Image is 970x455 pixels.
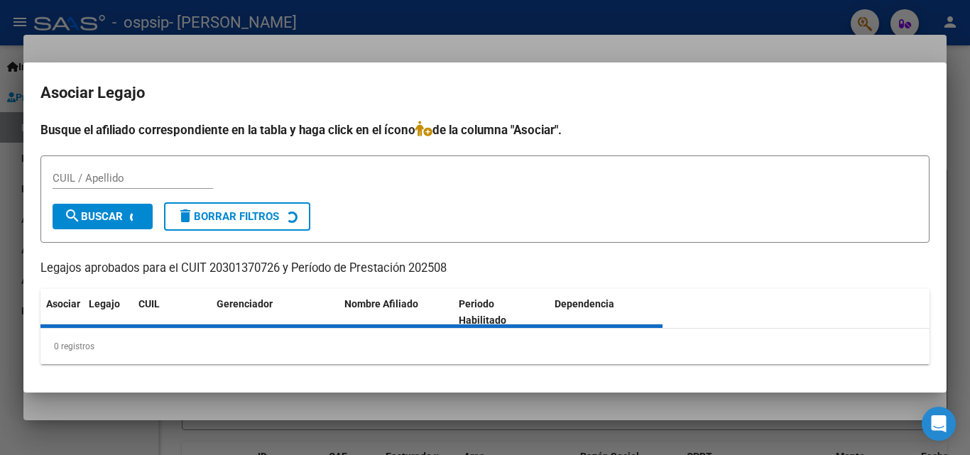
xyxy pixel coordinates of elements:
datatable-header-cell: Periodo Habilitado [453,289,549,336]
mat-icon: delete [177,207,194,224]
datatable-header-cell: Asociar [40,289,83,336]
span: CUIL [138,298,160,309]
div: 0 registros [40,329,930,364]
datatable-header-cell: Legajo [83,289,133,336]
span: Periodo Habilitado [459,298,506,326]
datatable-header-cell: Nombre Afiliado [339,289,453,336]
datatable-header-cell: Dependencia [549,289,663,336]
button: Buscar [53,204,153,229]
span: Buscar [64,210,123,223]
datatable-header-cell: Gerenciador [211,289,339,336]
datatable-header-cell: CUIL [133,289,211,336]
button: Borrar Filtros [164,202,310,231]
h2: Asociar Legajo [40,80,930,106]
span: Nombre Afiliado [344,298,418,309]
span: Gerenciador [217,298,273,309]
div: Open Intercom Messenger [922,407,956,441]
span: Legajo [89,298,120,309]
mat-icon: search [64,207,81,224]
span: Dependencia [555,298,614,309]
span: Borrar Filtros [177,210,279,223]
span: Asociar [46,298,80,309]
h4: Busque el afiliado correspondiente en la tabla y haga click en el ícono de la columna "Asociar". [40,121,930,139]
p: Legajos aprobados para el CUIT 20301370726 y Período de Prestación 202508 [40,260,930,278]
